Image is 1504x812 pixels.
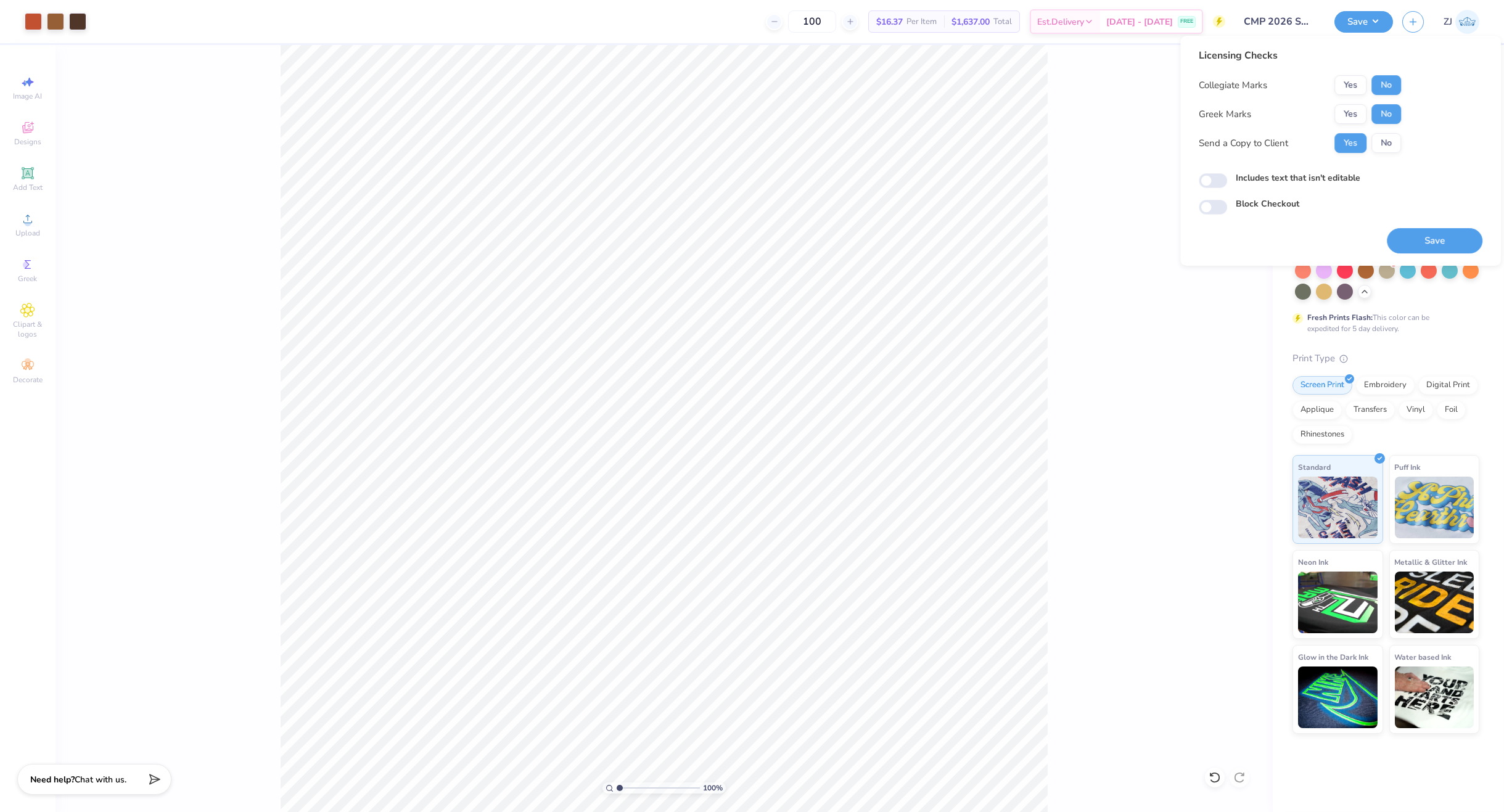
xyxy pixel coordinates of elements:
[1444,10,1479,34] a: ZJ
[1395,556,1468,568] span: Metallic & Glitter Ink
[75,774,126,785] span: Chat with us.
[1199,107,1251,121] div: Greek Marks
[1180,17,1193,26] span: FREE
[1455,10,1479,34] img: Zhor Junavee Antocan
[1334,11,1393,33] button: Save
[1371,75,1401,95] button: No
[1292,376,1352,395] div: Screen Print
[1199,48,1401,63] div: Licensing Checks
[906,15,937,28] span: Per Item
[14,91,43,101] span: Image AI
[1356,376,1415,395] div: Embroidery
[1395,477,1474,538] img: Puff Ink
[1236,171,1360,184] label: Includes text that isn't editable
[1334,133,1366,153] button: Yes
[1399,401,1433,419] div: Vinyl
[1292,425,1352,444] div: Rhinestones
[1395,461,1421,474] span: Puff Ink
[1298,650,1368,663] span: Glow in the Dark Ink
[1371,133,1401,153] button: No
[1334,104,1366,124] button: Yes
[876,15,903,28] span: $16.37
[18,274,38,284] span: Greek
[1444,15,1452,29] span: ZJ
[1298,477,1378,538] img: Standard
[1236,197,1299,210] label: Block Checkout
[1235,9,1325,34] input: Untitled Design
[1037,15,1084,28] span: Est. Delivery
[1418,376,1478,395] div: Digital Print
[1298,572,1378,633] img: Neon Ink
[788,10,836,33] input: – –
[993,15,1012,28] span: Total
[1199,136,1288,150] div: Send a Copy to Client
[1387,228,1482,253] button: Save
[13,375,43,385] span: Decorate
[6,319,49,339] span: Clipart & logos
[1298,666,1378,728] img: Glow in the Dark Ink
[1292,401,1342,419] div: Applique
[30,774,75,785] strong: Need help?
[14,137,41,147] span: Designs
[1298,556,1328,568] span: Neon Ink
[15,228,40,238] span: Upload
[1334,75,1366,95] button: Yes
[1437,401,1466,419] div: Foil
[703,782,723,794] span: 100 %
[1292,351,1479,366] div: Print Type
[1395,572,1474,633] img: Metallic & Glitter Ink
[1106,15,1173,28] span: [DATE] - [DATE]
[13,182,43,192] span: Add Text
[1395,650,1452,663] span: Water based Ink
[1346,401,1395,419] div: Transfers
[1395,666,1474,728] img: Water based Ink
[1307,313,1373,322] strong: Fresh Prints Flash:
[1199,78,1267,92] div: Collegiate Marks
[951,15,990,28] span: $1,637.00
[1371,104,1401,124] button: No
[1298,461,1331,474] span: Standard
[1307,312,1459,334] div: This color can be expedited for 5 day delivery.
